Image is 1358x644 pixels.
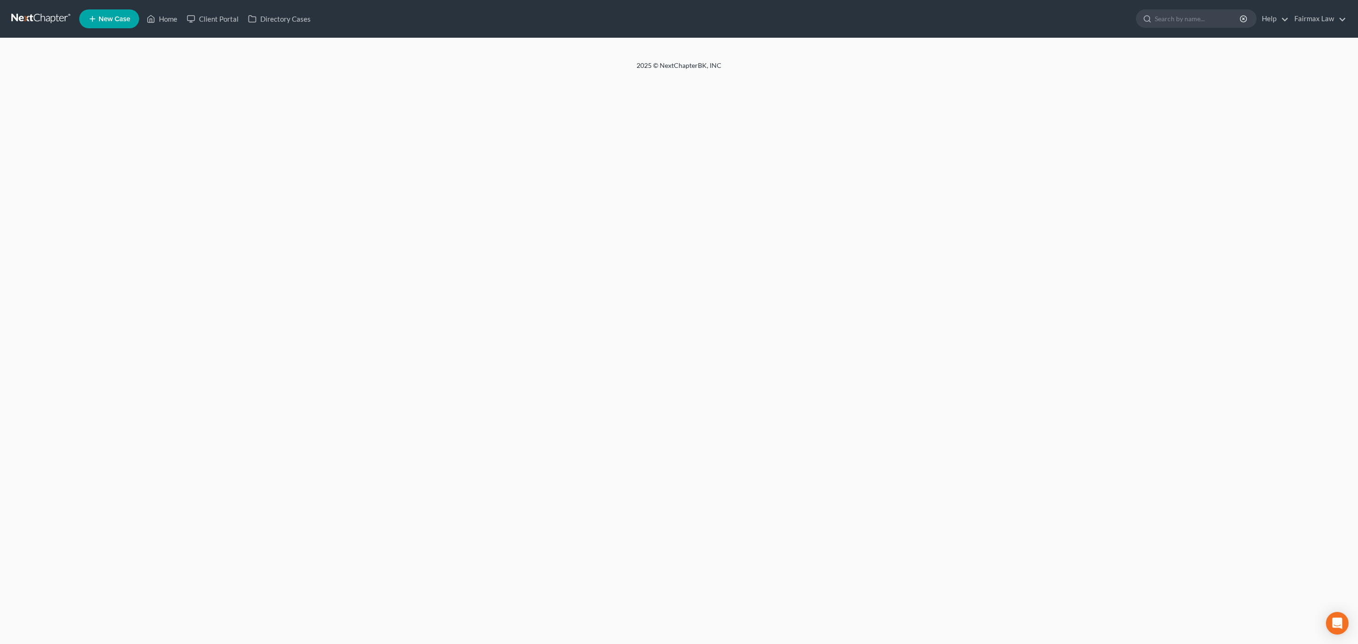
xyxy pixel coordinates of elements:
[1326,612,1349,635] div: Open Intercom Messenger
[99,16,130,23] span: New Case
[1290,10,1346,27] a: Fairmax Law
[142,10,182,27] a: Home
[410,61,948,78] div: 2025 © NextChapterBK, INC
[182,10,243,27] a: Client Portal
[1155,10,1241,27] input: Search by name...
[243,10,315,27] a: Directory Cases
[1257,10,1289,27] a: Help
